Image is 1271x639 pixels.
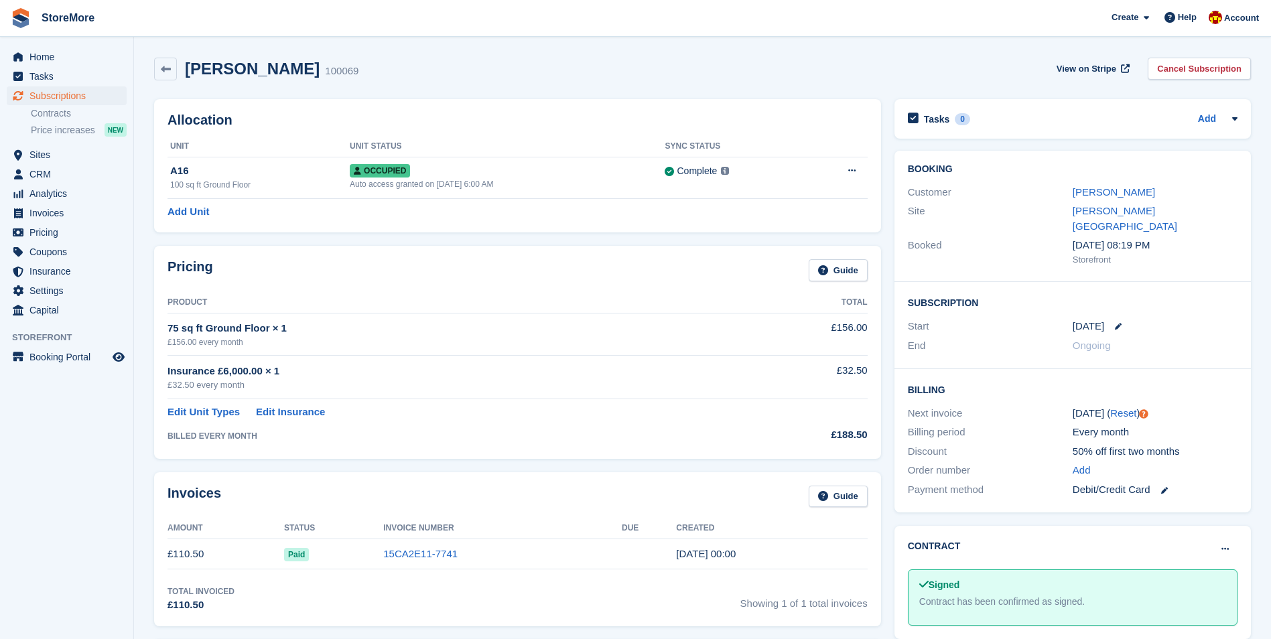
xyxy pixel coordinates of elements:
[31,123,127,137] a: Price increases NEW
[1110,407,1136,419] a: Reset
[622,518,676,539] th: Due
[736,292,868,313] th: Total
[350,164,410,177] span: Occupied
[1051,58,1132,80] a: View on Stripe
[740,585,868,613] span: Showing 1 of 1 total invoices
[168,378,736,392] div: £32.50 every month
[7,204,127,222] a: menu
[29,145,110,164] span: Sites
[29,281,110,300] span: Settings
[168,486,221,508] h2: Invoices
[350,178,665,190] div: Auto access granted on [DATE] 6:00 AM
[1073,463,1091,478] a: Add
[1073,444,1237,459] div: 50% off first two months
[36,7,100,29] a: StoreMore
[665,136,805,157] th: Sync Status
[168,336,736,348] div: £156.00 every month
[168,539,284,569] td: £110.50
[908,482,1073,498] div: Payment method
[7,145,127,164] a: menu
[809,259,868,281] a: Guide
[168,518,284,539] th: Amount
[1073,482,1237,498] div: Debit/Credit Card
[284,548,309,561] span: Paid
[1073,340,1111,351] span: Ongoing
[383,518,622,539] th: Invoice Number
[11,8,31,28] img: stora-icon-8386f47178a22dfd0bd8f6a31ec36ba5ce8667c1dd55bd0f319d3a0aa187defe.svg
[736,313,868,355] td: £156.00
[1073,425,1237,440] div: Every month
[1073,205,1177,232] a: [PERSON_NAME][GEOGRAPHIC_DATA]
[908,238,1073,266] div: Booked
[29,184,110,203] span: Analytics
[1057,62,1116,76] span: View on Stripe
[1112,11,1138,24] span: Create
[1209,11,1222,24] img: Store More Team
[383,548,458,559] a: 15CA2E11-7741
[736,356,868,399] td: £32.50
[29,242,110,261] span: Coupons
[1073,406,1237,421] div: [DATE] ( )
[677,164,717,178] div: Complete
[29,67,110,86] span: Tasks
[908,295,1237,309] h2: Subscription
[1073,319,1104,334] time: 2025-08-09 23:00:00 UTC
[29,48,110,66] span: Home
[168,292,736,313] th: Product
[284,518,383,539] th: Status
[721,167,729,175] img: icon-info-grey-7440780725fd019a000dd9b08b2336e03edf1995a4989e88bcd33f0948082b44.svg
[29,262,110,281] span: Insurance
[1073,238,1237,253] div: [DATE] 08:19 PM
[7,165,127,184] a: menu
[350,136,665,157] th: Unit Status
[7,348,127,366] a: menu
[908,338,1073,354] div: End
[7,262,127,281] a: menu
[168,321,736,336] div: 75 sq ft Ground Floor × 1
[1148,58,1251,80] a: Cancel Subscription
[7,184,127,203] a: menu
[7,67,127,86] a: menu
[1073,253,1237,267] div: Storefront
[168,259,213,281] h2: Pricing
[1224,11,1259,25] span: Account
[111,349,127,365] a: Preview store
[325,64,358,79] div: 100069
[924,113,950,125] h2: Tasks
[105,123,127,137] div: NEW
[1198,112,1216,127] a: Add
[256,405,325,420] a: Edit Insurance
[908,204,1073,234] div: Site
[7,223,127,242] a: menu
[908,382,1237,396] h2: Billing
[168,585,235,597] div: Total Invoiced
[908,406,1073,421] div: Next invoice
[736,427,868,443] div: £188.50
[7,301,127,319] a: menu
[29,165,110,184] span: CRM
[908,425,1073,440] div: Billing period
[919,578,1226,592] div: Signed
[676,518,867,539] th: Created
[1178,11,1197,24] span: Help
[29,301,110,319] span: Capital
[955,113,970,125] div: 0
[908,539,961,553] h2: Contract
[170,179,350,191] div: 100 sq ft Ground Floor
[7,242,127,261] a: menu
[908,319,1073,334] div: Start
[29,204,110,222] span: Invoices
[908,463,1073,478] div: Order number
[31,107,127,120] a: Contracts
[29,348,110,366] span: Booking Portal
[168,405,240,420] a: Edit Unit Types
[168,430,736,442] div: BILLED EVERY MONTH
[7,48,127,66] a: menu
[676,548,736,559] time: 2025-08-09 23:00:49 UTC
[908,185,1073,200] div: Customer
[7,281,127,300] a: menu
[908,164,1237,175] h2: Booking
[168,204,209,220] a: Add Unit
[168,364,736,379] div: Insurance £6,000.00 × 1
[29,223,110,242] span: Pricing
